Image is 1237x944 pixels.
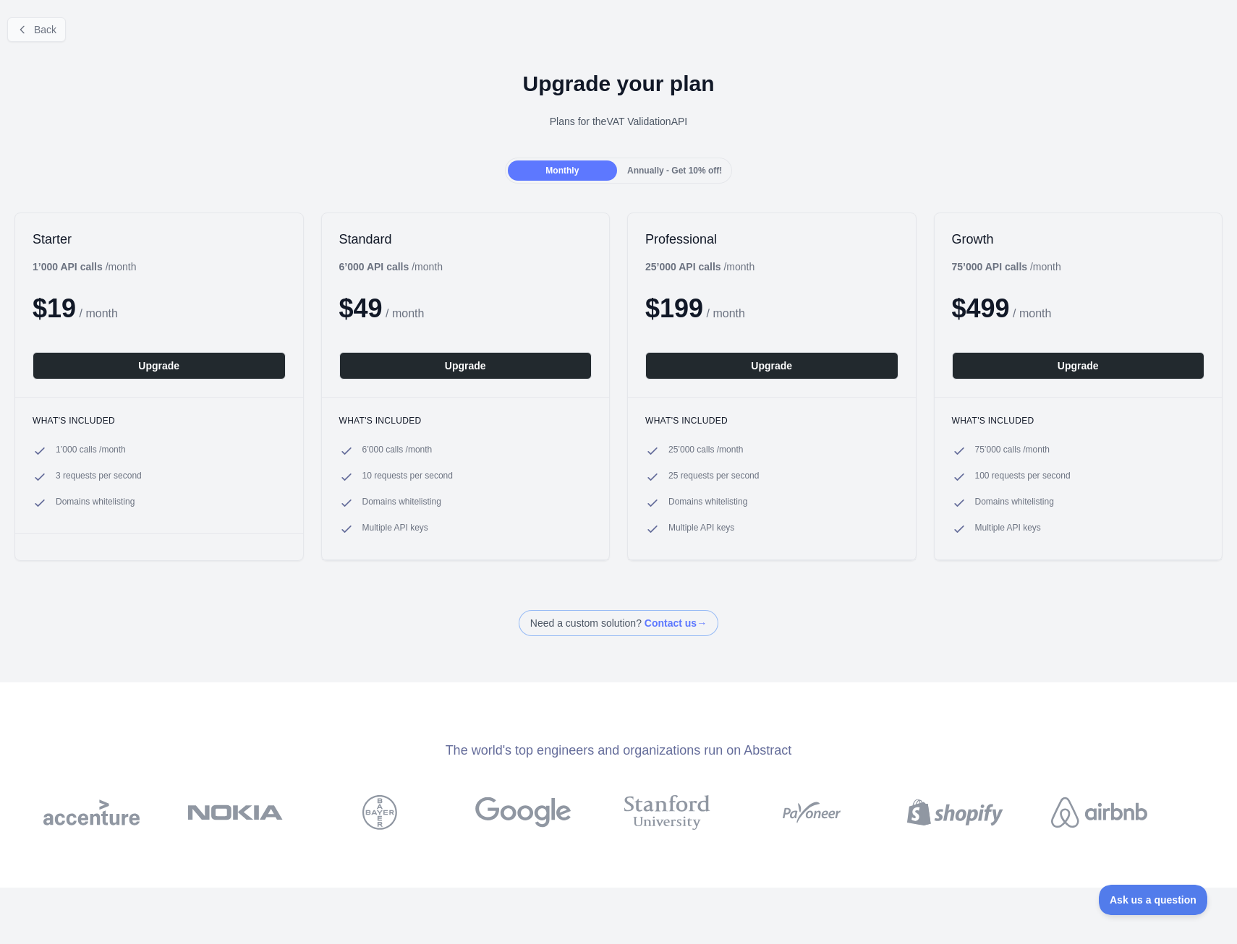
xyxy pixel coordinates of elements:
[645,261,721,273] b: 25’000 API calls
[339,231,592,248] h2: Standard
[952,231,1205,248] h2: Growth
[645,259,754,274] div: / month
[952,293,1010,323] span: $ 499
[645,231,898,248] h2: Professional
[952,259,1061,274] div: / month
[1099,885,1208,915] iframe: Toggle Customer Support
[952,261,1028,273] b: 75’000 API calls
[645,293,703,323] span: $ 199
